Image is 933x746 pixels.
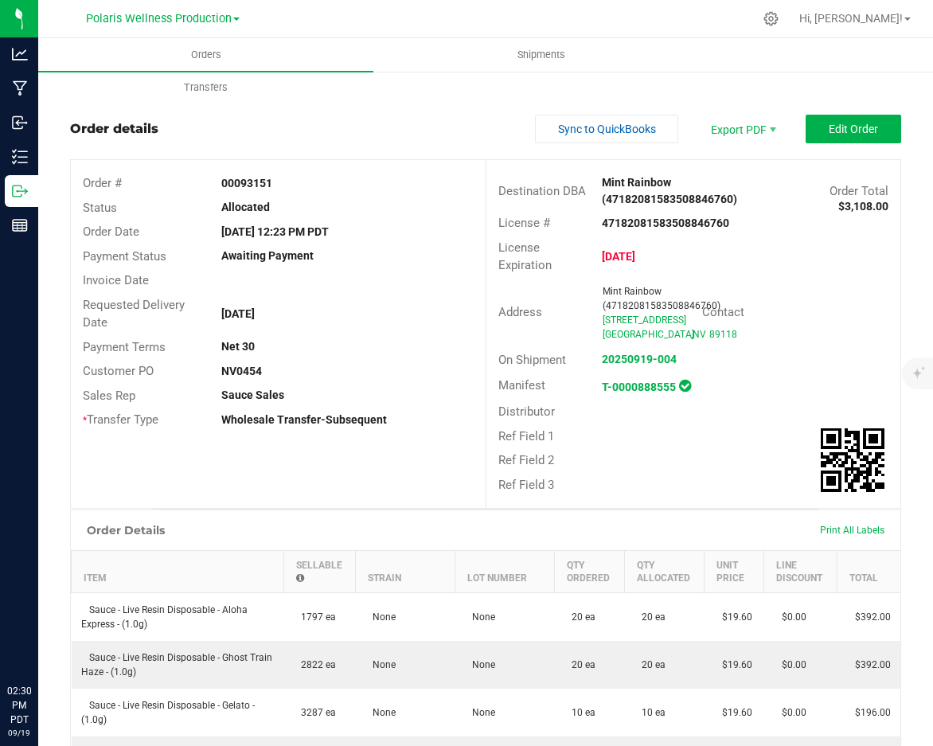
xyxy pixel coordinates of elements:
strong: 00093151 [221,177,272,189]
p: 02:30 PM PDT [7,684,31,727]
inline-svg: Outbound [12,183,28,199]
span: In Sync [679,377,691,394]
span: Polaris Wellness Production [86,12,232,25]
span: Ref Field 1 [498,429,554,443]
span: None [464,707,495,718]
span: Ref Field 3 [498,478,554,492]
span: Orders [170,48,243,62]
th: Qty Allocated [624,551,705,593]
strong: 47182081583508846760 [602,217,729,229]
span: 20 ea [634,611,666,623]
span: [GEOGRAPHIC_DATA] [603,329,694,340]
strong: NV0454 [221,365,262,377]
strong: Net 30 [221,340,255,353]
span: $392.00 [847,611,891,623]
span: Payment Status [83,249,166,264]
div: Order details [70,119,158,139]
strong: Awaiting Payment [221,249,314,262]
span: Sauce - Live Resin Disposable - Gelato - (1.0g) [81,700,255,725]
span: Status [83,201,117,215]
strong: Sauce Sales [221,389,284,401]
span: , [691,329,693,340]
span: Customer PO [83,364,154,378]
th: Sellable [283,551,355,593]
span: Ref Field 2 [498,453,554,467]
strong: [DATE] [602,250,635,263]
span: Sauce - Live Resin Disposable - Ghost Train Haze - (1.0g) [81,652,272,678]
span: 20 ea [564,611,595,623]
span: License # [498,216,550,230]
th: Total [837,551,900,593]
iframe: Resource center unread badge [47,616,66,635]
span: 3287 ea [293,707,336,718]
span: Transfers [162,80,249,95]
span: None [365,611,396,623]
img: Scan me! [821,428,884,492]
span: 20 ea [564,659,595,670]
li: Export PDF [694,115,790,143]
a: Orders [38,38,373,72]
th: Lot Number [455,551,554,593]
h1: Order Details [87,524,165,537]
a: Transfers [38,71,373,104]
strong: [DATE] [221,307,255,320]
span: Order # [83,176,122,190]
span: None [464,611,495,623]
th: Unit Price [705,551,764,593]
span: Shipments [496,48,587,62]
span: Sales Rep [83,389,135,403]
span: Sync to QuickBooks [558,123,656,135]
span: Hi, [PERSON_NAME]! [799,12,903,25]
button: Sync to QuickBooks [535,115,678,143]
strong: Allocated [221,201,270,213]
span: $0.00 [774,659,806,670]
span: 1797 ea [293,611,336,623]
span: 10 ea [564,707,595,718]
strong: Wholesale Transfer-Subsequent [221,413,387,426]
inline-svg: Analytics [12,46,28,62]
strong: Mint Rainbow (47182081583508846760) [602,176,737,205]
span: 10 ea [634,707,666,718]
span: 2822 ea [293,659,336,670]
span: None [365,659,396,670]
span: Distributor [498,404,555,419]
qrcode: 00093151 [821,428,884,492]
span: Address [498,305,542,319]
span: 89118 [709,329,737,340]
span: $19.60 [714,659,752,670]
span: 20 ea [634,659,666,670]
span: None [365,707,396,718]
div: Manage settings [761,11,781,26]
th: Strain [355,551,455,593]
span: $19.60 [714,611,752,623]
span: Transfer Type [83,412,158,427]
span: Contact [702,305,744,319]
span: Manifest [498,378,545,393]
a: Shipments [373,38,709,72]
span: Payment Terms [83,340,166,354]
span: Edit Order [829,123,878,135]
inline-svg: Reports [12,217,28,233]
iframe: Resource center [16,619,64,666]
span: $196.00 [847,707,891,718]
span: On Shipment [498,353,566,367]
span: $0.00 [774,707,806,718]
span: $19.60 [714,707,752,718]
span: $0.00 [774,611,806,623]
span: Order Date [83,225,139,239]
th: Line Discount [764,551,837,593]
p: 09/19 [7,727,31,739]
inline-svg: Manufacturing [12,80,28,96]
span: Mint Rainbow (47182081583508846760) [603,286,720,311]
span: License Expiration [498,240,552,273]
span: Invoice Date [83,273,149,287]
span: Order Total [830,184,888,198]
span: $392.00 [847,659,891,670]
th: Item [72,551,284,593]
inline-svg: Inventory [12,149,28,165]
span: Print All Labels [820,525,884,536]
a: 20250919-004 [602,353,677,365]
span: Sauce - Live Resin Disposable - Aloha Express - (1.0g) [81,604,248,630]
